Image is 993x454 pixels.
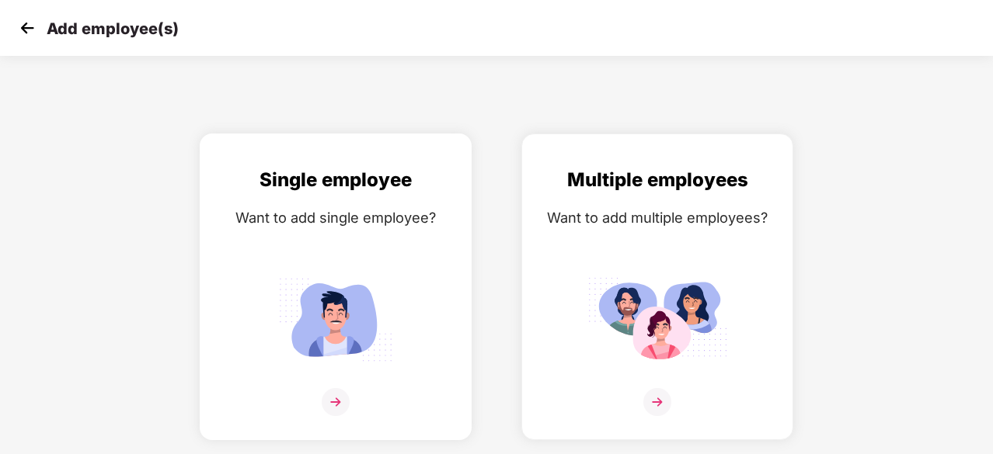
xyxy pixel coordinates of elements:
[322,388,350,416] img: svg+xml;base64,PHN2ZyB4bWxucz0iaHR0cDovL3d3dy53My5vcmcvMjAwMC9zdmciIHdpZHRoPSIzNiIgaGVpZ2h0PSIzNi...
[216,165,455,195] div: Single employee
[216,206,455,229] div: Want to add single employee?
[643,388,671,416] img: svg+xml;base64,PHN2ZyB4bWxucz0iaHR0cDovL3d3dy53My5vcmcvMjAwMC9zdmciIHdpZHRoPSIzNiIgaGVpZ2h0PSIzNi...
[16,16,39,40] img: svg+xml;base64,PHN2ZyB4bWxucz0iaHR0cDovL3d3dy53My5vcmcvMjAwMC9zdmciIHdpZHRoPSIzMCIgaGVpZ2h0PSIzMC...
[47,19,179,38] p: Add employee(s)
[538,206,777,229] div: Want to add multiple employees?
[587,271,727,368] img: svg+xml;base64,PHN2ZyB4bWxucz0iaHR0cDovL3d3dy53My5vcmcvMjAwMC9zdmciIGlkPSJNdWx0aXBsZV9lbXBsb3llZS...
[538,165,777,195] div: Multiple employees
[266,271,406,368] img: svg+xml;base64,PHN2ZyB4bWxucz0iaHR0cDovL3d3dy53My5vcmcvMjAwMC9zdmciIGlkPSJTaW5nbGVfZW1wbG95ZWUiIH...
